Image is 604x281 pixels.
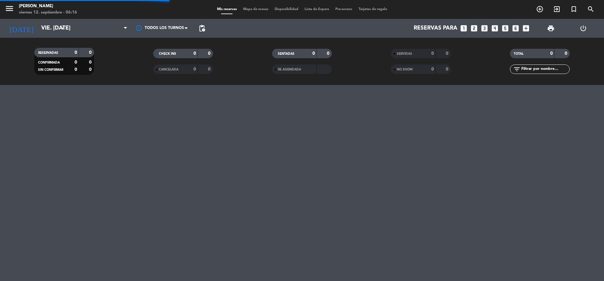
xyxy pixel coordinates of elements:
[75,50,77,55] strong: 0
[198,25,206,32] span: pending_actions
[480,24,489,32] i: looks_3
[214,8,240,11] span: Mis reservas
[565,51,568,56] strong: 0
[38,51,58,54] span: RESERVADAS
[159,52,176,55] span: CHECK INS
[553,5,561,13] i: exit_to_app
[431,67,434,71] strong: 0
[536,5,544,13] i: add_circle_outline
[19,3,77,9] div: [PERSON_NAME]
[5,4,14,15] button: menu
[312,51,315,56] strong: 0
[522,24,530,32] i: add_box
[38,68,63,71] span: SIN CONFIRMAR
[301,8,332,11] span: Lista de Espera
[38,61,60,64] span: CONFIRMADA
[89,60,93,65] strong: 0
[332,8,355,11] span: Pre-acceso
[397,52,412,55] span: SERVIDAS
[208,51,212,56] strong: 0
[59,25,66,32] i: arrow_drop_down
[446,51,450,56] strong: 0
[550,51,553,56] strong: 0
[271,8,301,11] span: Disponibilidad
[397,68,413,71] span: NO SHOW
[446,67,450,71] strong: 0
[278,52,294,55] span: SENTADAS
[5,4,14,13] i: menu
[89,67,93,72] strong: 0
[570,5,578,13] i: turned_in_not
[355,8,390,11] span: Tarjetas de regalo
[240,8,271,11] span: Mapa de mesas
[501,24,509,32] i: looks_5
[521,66,569,73] input: Filtrar por nombre...
[159,68,178,71] span: CANCELADA
[470,24,478,32] i: looks_two
[547,25,555,32] span: print
[460,24,468,32] i: looks_one
[567,19,599,38] div: LOG OUT
[414,25,457,31] span: Reservas para
[513,65,521,73] i: filter_list
[193,67,196,71] strong: 0
[579,25,587,32] i: power_settings_new
[5,21,38,35] i: [DATE]
[75,60,77,65] strong: 0
[512,24,520,32] i: looks_6
[514,52,523,55] span: TOTAL
[193,51,196,56] strong: 0
[75,67,77,72] strong: 0
[19,9,77,16] div: viernes 12. septiembre - 06:16
[327,51,331,56] strong: 0
[278,68,301,71] span: RE AGENDADA
[431,51,434,56] strong: 0
[587,5,595,13] i: search
[208,67,212,71] strong: 0
[491,24,499,32] i: looks_4
[89,50,93,55] strong: 0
